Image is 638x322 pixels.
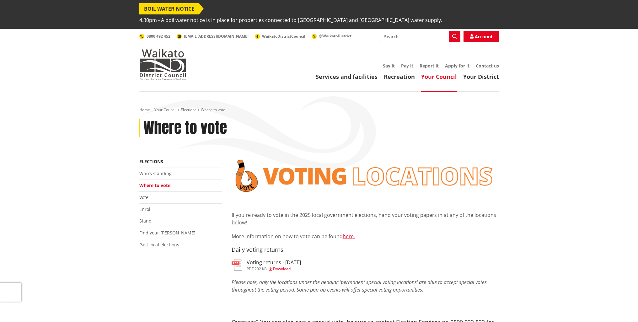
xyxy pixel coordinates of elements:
a: Contact us [476,63,499,69]
a: Find your [PERSON_NAME] [139,230,196,236]
a: Where to vote [139,182,170,188]
a: [EMAIL_ADDRESS][DOMAIN_NAME] [177,34,249,39]
a: @WaikatoDistrict [312,33,351,39]
p: If you're ready to vote in the 2025 local government elections, hand your voting papers in at any... [232,211,499,226]
a: Your Council [154,107,176,112]
a: Voting returns - [DATE] pdf,202 KB Download [232,260,301,271]
a: Your Council [421,73,457,80]
em: Please note, only the locations under the heading 'permanent special voting locations' are able t... [232,279,487,293]
a: here. [343,233,355,240]
img: document-pdf.svg [232,260,242,271]
a: Elections [139,158,163,164]
a: Home [139,107,150,112]
a: Who's standing [139,170,172,176]
a: Elections [181,107,196,112]
a: Your District [463,73,499,80]
h3: Voting returns - [DATE] [247,260,301,266]
a: Enrol [139,206,150,212]
a: Recreation [384,73,415,80]
h4: Daily voting returns [232,246,499,253]
a: Vote [139,194,148,200]
span: [EMAIL_ADDRESS][DOMAIN_NAME] [184,34,249,39]
span: pdf [247,266,254,271]
span: Where to vote [201,107,225,112]
img: voting locations banner [232,156,499,196]
a: Services and facilities [316,73,378,80]
a: Past local elections [139,242,179,248]
a: Report it [420,63,439,69]
p: More information on how to vote can be found [232,233,499,240]
span: WaikatoDistrictCouncil [262,34,305,39]
a: Account [464,31,499,42]
span: 4.30pm - A boil water notice is in place for properties connected to [GEOGRAPHIC_DATA] and [GEOGR... [139,14,442,26]
span: Download [273,266,291,271]
h1: Where to vote [143,119,227,137]
a: WaikatoDistrictCouncil [255,34,305,39]
a: Say it [383,63,395,69]
input: Search input [380,31,460,42]
span: 202 KB [255,266,267,271]
span: @WaikatoDistrict [319,33,351,39]
a: 0800 492 452 [139,34,170,39]
nav: breadcrumb [139,107,499,113]
div: , [247,267,301,271]
img: Waikato District Council - Te Kaunihera aa Takiwaa o Waikato [139,49,186,80]
span: BOIL WATER NOTICE [139,3,199,14]
a: Pay it [401,63,413,69]
a: Stand [139,218,152,224]
a: Apply for it [445,63,469,69]
span: 0800 492 452 [147,34,170,39]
